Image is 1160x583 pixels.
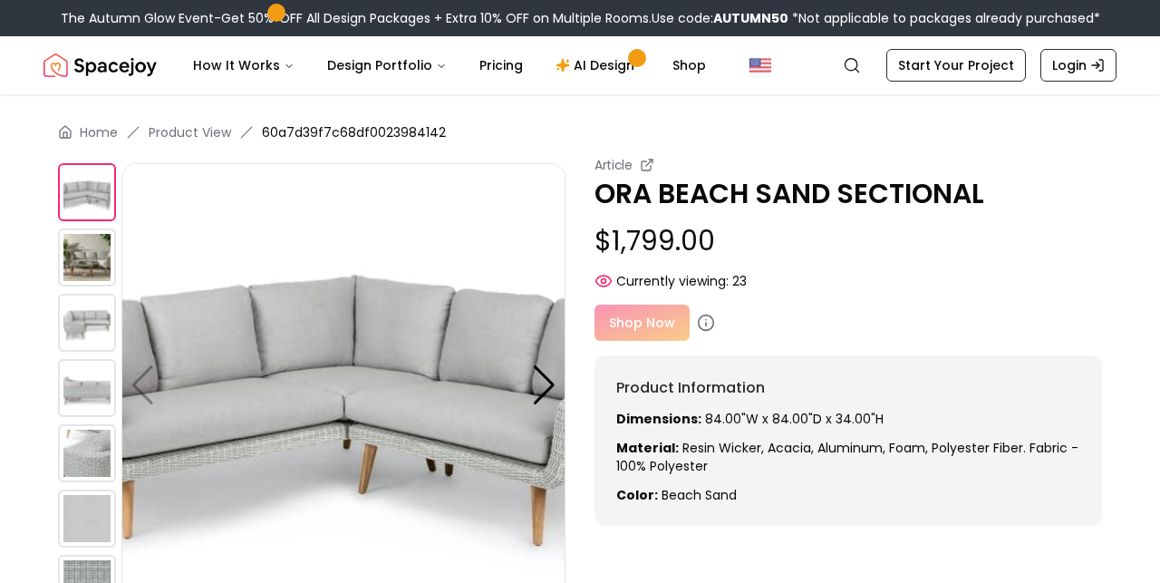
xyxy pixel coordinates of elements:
[43,47,157,83] img: Spacejoy Logo
[713,9,788,27] b: AUTUMN50
[616,410,1080,428] p: 84.00"W x 84.00"D x 34.00"H
[658,47,720,83] a: Shop
[541,47,654,83] a: AI Design
[594,178,1102,210] p: ORA BEACH SAND SECTIONAL
[179,47,309,83] button: How It Works
[465,47,537,83] a: Pricing
[594,156,633,174] small: Article
[616,439,679,457] strong: Material:
[58,424,116,482] img: https://storage.googleapis.com/spacejoy-main/assets/60a7d39f7c68df0023984142/product_4_4flfj5pa00ho
[262,123,446,141] span: 60a7d39f7c68df0023984142
[616,272,729,290] span: Currently viewing:
[58,123,1102,141] nav: breadcrumb
[662,486,737,504] span: beach sand
[749,54,771,76] img: United States
[58,359,116,417] img: https://storage.googleapis.com/spacejoy-main/assets/60a7d39f7c68df0023984142/product_3_cn4abkg4h6hd
[886,49,1026,82] a: Start Your Project
[732,272,747,290] span: 23
[58,228,116,287] img: https://storage.googleapis.com/spacejoy-main/assets/60a7d39f7c68df0023984142/product_1_l4h7gn802639
[43,36,1116,94] nav: Global
[616,410,701,428] strong: Dimensions:
[313,47,461,83] button: Design Portfolio
[652,9,788,27] span: Use code:
[616,377,1080,399] h6: Product Information
[616,439,1078,475] span: Resin wicker, Acacia, aluminum, foam, polyester fiber. Fabric - 100% polyester
[61,9,1100,27] div: The Autumn Glow Event-Get 50% OFF All Design Packages + Extra 10% OFF on Multiple Rooms.
[58,163,116,221] img: https://storage.googleapis.com/spacejoy-main/assets/60a7d39f7c68df0023984142/product_0_44a7do7anfnb
[80,123,118,141] a: Home
[594,225,1102,257] p: $1,799.00
[616,486,658,504] strong: Color:
[179,47,720,83] nav: Main
[58,490,116,548] img: https://storage.googleapis.com/spacejoy-main/assets/60a7d39f7c68df0023984142/product_5_820b3i2l3e78
[43,47,157,83] a: Spacejoy
[788,9,1100,27] span: *Not applicable to packages already purchased*
[149,123,231,141] li: Product View
[58,294,116,352] img: https://storage.googleapis.com/spacejoy-main/assets/60a7d39f7c68df0023984142/product_2_mac6187hf4o
[1040,49,1116,82] a: Login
